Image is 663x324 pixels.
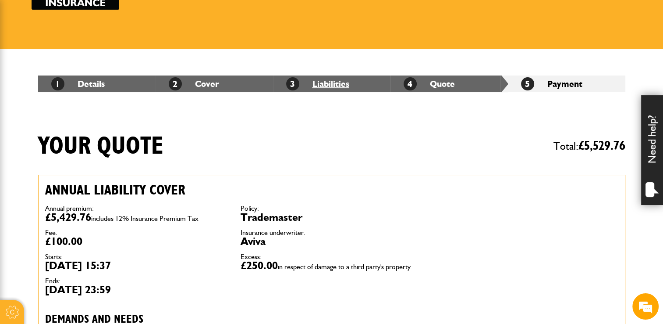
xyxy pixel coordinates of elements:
[51,77,64,90] span: 1
[241,236,423,247] dd: Aviva
[45,229,227,236] dt: Fee:
[286,79,349,89] a: 3Liabilities
[11,107,160,126] input: Enter your email address
[404,77,417,90] span: 4
[45,253,227,260] dt: Starts:
[169,79,219,89] a: 2Cover
[169,77,182,90] span: 2
[241,212,423,223] dd: Trademaster
[641,95,663,205] div: Need help?
[241,229,423,236] dt: Insurance underwriter:
[144,4,165,25] div: Minimize live chat window
[584,140,625,152] span: 5,529.76
[15,49,37,61] img: d_20077148190_company_1631870298795_20077148190
[45,236,227,247] dd: £100.00
[46,49,147,61] div: Chat with us now
[241,260,423,271] dd: £250.00
[390,76,508,92] li: Quote
[11,81,160,101] input: Enter your last name
[11,159,160,248] textarea: Type your message and hit 'Enter'
[45,205,227,212] dt: Annual premium:
[38,132,163,161] h1: Your quote
[508,76,625,92] li: Payment
[286,77,299,90] span: 3
[521,77,534,90] span: 5
[241,253,423,260] dt: Excess:
[91,214,199,223] span: includes 12% Insurance Premium Tax
[278,263,411,271] span: in respect of damage to a third party's property
[45,182,423,198] h2: Annual liability cover
[45,260,227,271] dd: [DATE] 15:37
[241,205,423,212] dt: Policy:
[553,136,625,156] span: Total:
[45,284,227,295] dd: [DATE] 23:59
[578,140,625,152] span: £
[45,212,227,223] dd: £5,429.76
[119,255,159,266] em: Start Chat
[11,133,160,152] input: Enter your phone number
[51,79,105,89] a: 1Details
[45,277,227,284] dt: Ends:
